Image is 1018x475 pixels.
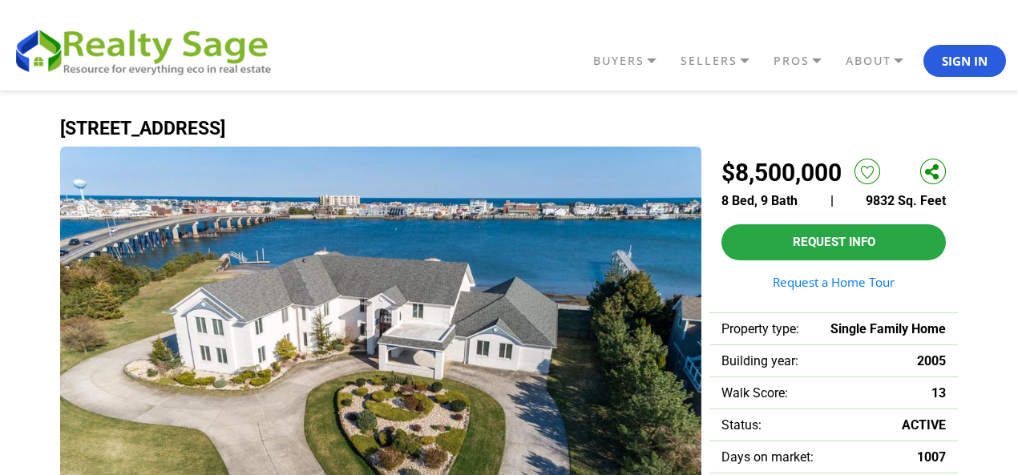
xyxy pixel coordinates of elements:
[917,353,946,368] span: 2005
[923,45,1006,77] button: Sign In
[721,193,798,208] span: 8 Bed, 9 Bath
[721,159,842,187] h2: $8,500,000
[770,47,842,74] a: PROS
[842,47,923,74] a: ABOUT
[931,385,946,401] span: 13
[866,193,946,208] span: 9832 Sq. Feet
[721,385,788,401] span: Walk Score:
[589,47,677,74] a: BUYERS
[721,276,946,288] a: Request a Home Tour
[902,417,946,433] span: ACTIVE
[830,321,946,336] span: Single Family Home
[721,417,761,433] span: Status:
[721,321,799,336] span: Property type:
[60,119,958,139] h1: [STREET_ADDRESS]
[721,353,798,368] span: Building year:
[917,449,946,465] span: 1007
[721,224,946,260] button: Request Info
[677,47,770,74] a: SELLERS
[12,24,285,77] img: REALTY SAGE
[721,449,814,465] span: Days on market:
[830,193,834,208] span: |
